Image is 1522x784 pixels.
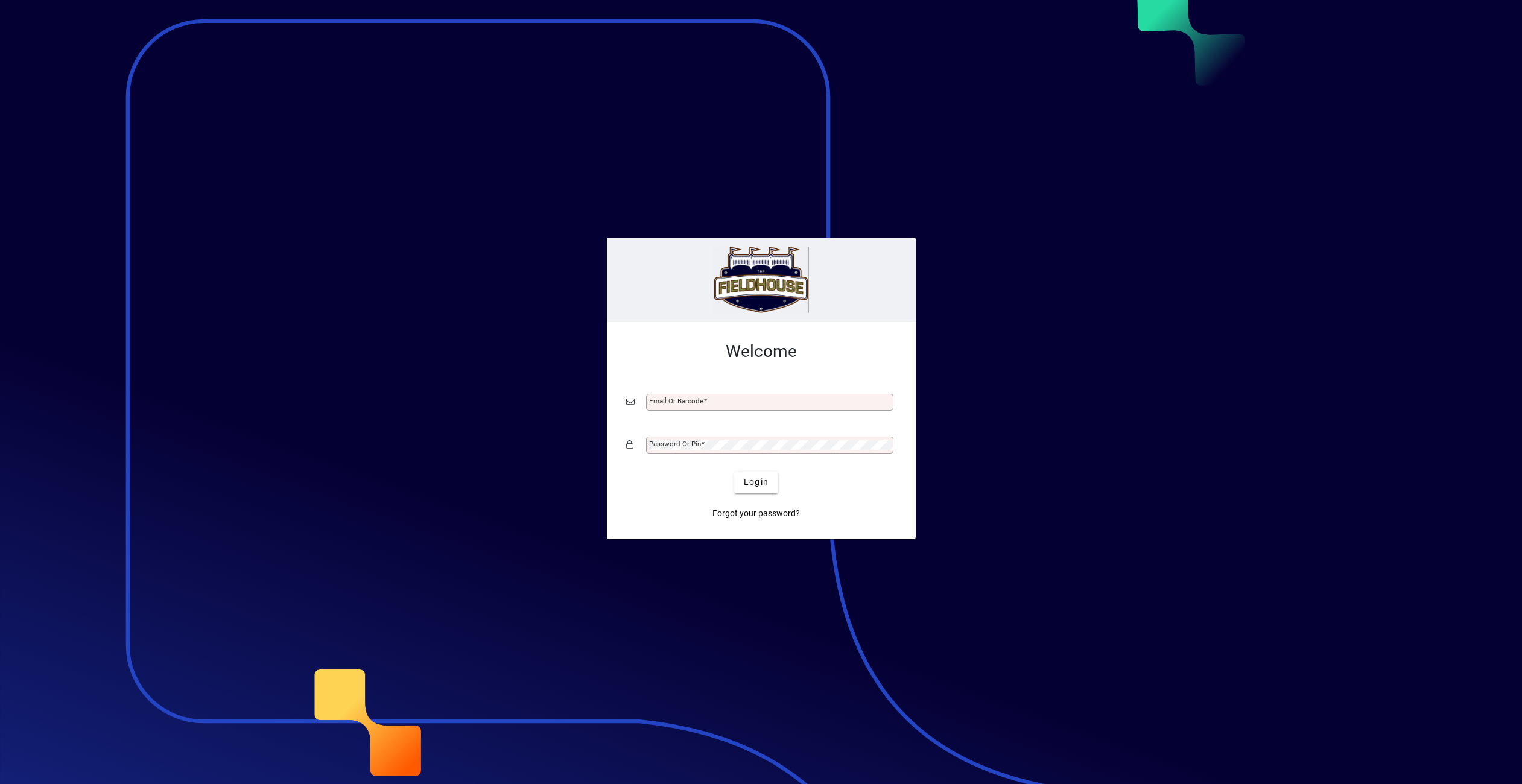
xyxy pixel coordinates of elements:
h2: Welcome [626,341,896,362]
button: Login [734,472,778,493]
span: Login [744,476,769,488]
span: Forgot your password? [712,507,800,520]
a: Forgot your password? [708,503,805,525]
mat-label: Password or Pin [649,440,701,448]
mat-label: Email or Barcode [649,397,703,405]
